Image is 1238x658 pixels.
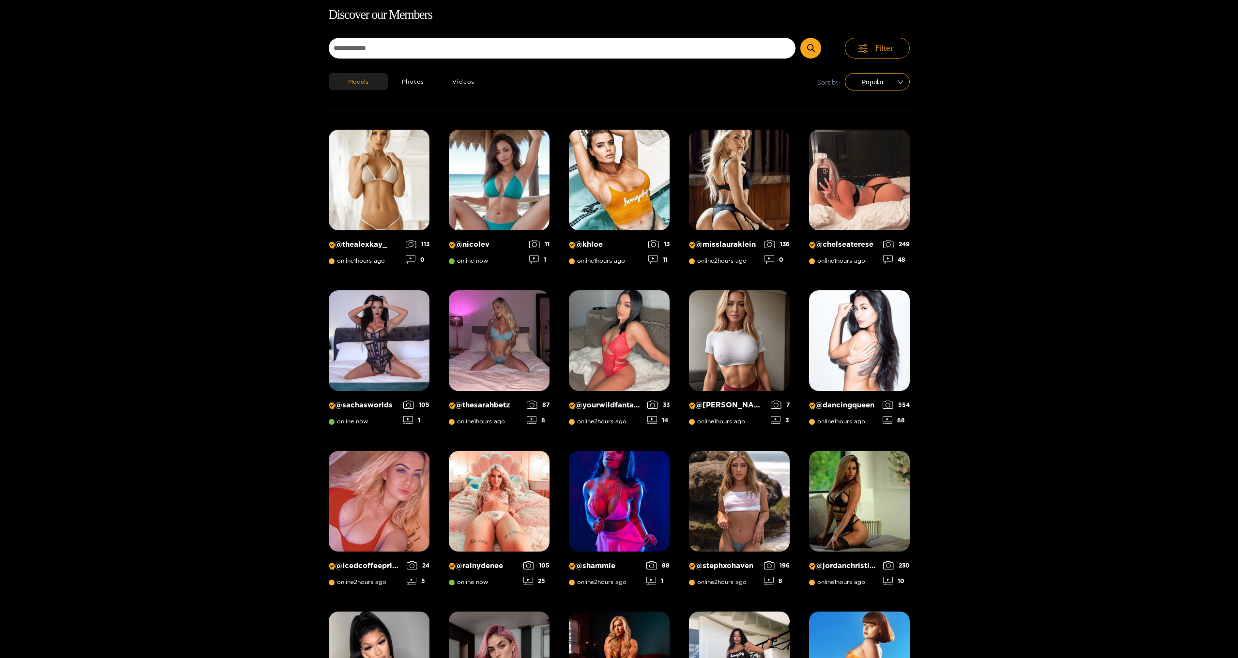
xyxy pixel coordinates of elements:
[449,290,550,391] img: Creator Profile Image: thesarahbetz
[329,257,385,264] span: online 1 hours ago
[523,577,550,585] div: 25
[329,451,429,592] a: Creator Profile Image: icedcoffeeprincess@icedcoffeeprincessonline2hours ago245
[646,577,670,585] div: 1
[569,240,643,249] p: @ khloe
[388,73,439,90] button: Photos
[329,73,388,90] button: Models
[329,561,402,570] p: @ icedcoffeeprincess
[407,577,429,585] div: 5
[569,451,670,552] img: Creator Profile Image: shammie
[689,240,760,249] p: @ misslauraklein
[809,401,878,410] p: @ dancingqueen
[809,240,878,249] p: @ chelseaterese
[406,240,429,248] div: 113
[569,130,670,230] img: Creator Profile Image: khloe
[449,130,550,271] a: Creator Profile Image: nicolev@nicolevonline now111
[648,240,670,248] div: 13
[329,290,429,391] img: Creator Profile Image: sachasworlds
[449,240,524,249] p: @ nicolev
[527,416,550,424] div: 8
[449,290,550,432] a: Creator Profile Image: thesarahbetz@thesarahbetzonline1hours ago878
[689,290,790,391] img: Creator Profile Image: michelle
[329,130,429,271] a: Creator Profile Image: thealexkay_@thealexkay_online1hours ago1130
[883,240,910,248] div: 249
[527,401,550,409] div: 87
[449,130,550,230] img: Creator Profile Image: nicolev
[809,451,910,592] a: Creator Profile Image: jordanchristine_15@jordanchristine_15online1hours ago23010
[689,130,790,271] a: Creator Profile Image: misslauraklein@misslaurakleinonline2hours ago1360
[689,418,745,425] span: online 1 hours ago
[329,418,368,425] span: online now
[569,257,625,264] span: online 1 hours ago
[845,38,910,59] button: Filter
[648,255,670,264] div: 11
[764,577,790,585] div: 8
[883,577,910,585] div: 10
[771,416,790,424] div: 3
[569,451,670,592] a: Creator Profile Image: shammie@shammieonline2hours ago881
[809,418,865,425] span: online 1 hours ago
[329,579,386,585] span: online 2 hours ago
[529,240,550,248] div: 11
[883,401,910,409] div: 554
[883,416,910,424] div: 88
[449,451,550,592] a: Creator Profile Image: rainydenee@rainydeneeonline now10525
[569,579,627,585] span: online 2 hours ago
[689,561,759,570] p: @ stephxohaven
[569,130,670,271] a: Creator Profile Image: khloe@khloeonline1hours ago1311
[329,451,429,552] img: Creator Profile Image: icedcoffeeprincess
[438,73,489,90] button: Videos
[569,418,627,425] span: online 2 hours ago
[689,130,790,230] img: Creator Profile Image: misslauraklein
[809,290,910,391] img: Creator Profile Image: dancingqueen
[449,401,522,410] p: @ thesarahbetz
[569,290,670,432] a: Creator Profile Image: yourwildfantasyy69@yourwildfantasyy69online2hours ago3314
[771,401,790,409] div: 7
[809,290,910,432] a: Creator Profile Image: dancingqueen@dancingqueenonline1hours ago55488
[800,38,821,59] button: Submit Search
[523,561,550,569] div: 105
[845,73,910,90] div: sort
[329,130,429,230] img: Creator Profile Image: thealexkay_
[449,418,505,425] span: online 1 hours ago
[689,451,790,552] img: Creator Profile Image: stephxohaven
[449,561,519,570] p: @ rainydenee
[689,401,766,410] p: @ [PERSON_NAME]
[689,579,747,585] span: online 2 hours ago
[764,561,790,569] div: 196
[852,75,902,89] span: Popular
[329,401,398,410] p: @ sachasworlds
[569,401,642,410] p: @ yourwildfantasyy69
[689,290,790,432] a: Creator Profile Image: michelle@[PERSON_NAME]online1hours ago73
[529,255,550,264] div: 1
[875,43,894,54] span: Filter
[403,416,429,424] div: 1
[689,451,790,592] a: Creator Profile Image: stephxohaven@stephxohavenonline2hours ago1968
[883,255,910,264] div: 48
[809,579,865,585] span: online 1 hours ago
[449,579,488,585] span: online now
[403,401,429,409] div: 105
[449,451,550,552] img: Creator Profile Image: rainydenee
[883,561,910,569] div: 230
[329,240,401,249] p: @ thealexkay_
[329,290,429,432] a: Creator Profile Image: sachasworlds@sachasworldsonline now1051
[569,561,642,570] p: @ shammie
[817,76,841,88] span: Sort by:
[646,561,670,569] div: 88
[329,5,910,25] h1: Discover our Members
[809,451,910,552] img: Creator Profile Image: jordanchristine_15
[407,561,429,569] div: 24
[569,290,670,391] img: Creator Profile Image: yourwildfantasyy69
[647,416,670,424] div: 14
[764,255,790,264] div: 0
[809,561,878,570] p: @ jordanchristine_15
[647,401,670,409] div: 33
[406,255,429,264] div: 0
[809,257,865,264] span: online 1 hours ago
[449,257,488,264] span: online now
[689,257,747,264] span: online 2 hours ago
[809,130,910,271] a: Creator Profile Image: chelseaterese@chelseatereseonline1hours ago24948
[809,130,910,230] img: Creator Profile Image: chelseaterese
[764,240,790,248] div: 136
